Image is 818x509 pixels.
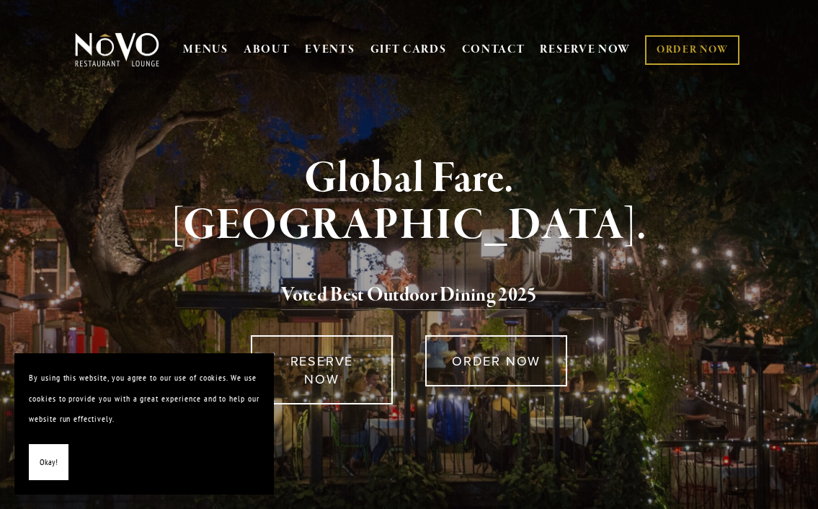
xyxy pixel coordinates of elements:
[370,36,447,63] a: GIFT CARDS
[183,43,228,57] a: MENUS
[14,353,274,495] section: Cookie banner
[40,452,58,473] span: Okay!
[251,335,393,404] a: RESERVE NOW
[645,35,739,65] a: ORDER NOW
[29,368,259,430] p: By using this website, you agree to our use of cookies. We use cookies to provide you with a grea...
[305,43,355,57] a: EVENTS
[540,36,631,63] a: RESERVE NOW
[462,36,525,63] a: CONTACT
[281,283,527,310] a: Voted Best Outdoor Dining 202
[29,444,68,481] button: Okay!
[172,151,646,253] strong: Global Fare. [GEOGRAPHIC_DATA].
[72,32,162,68] img: Novo Restaurant &amp; Lounge
[244,43,290,57] a: ABOUT
[92,280,725,311] h2: 5
[425,335,567,386] a: ORDER NOW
